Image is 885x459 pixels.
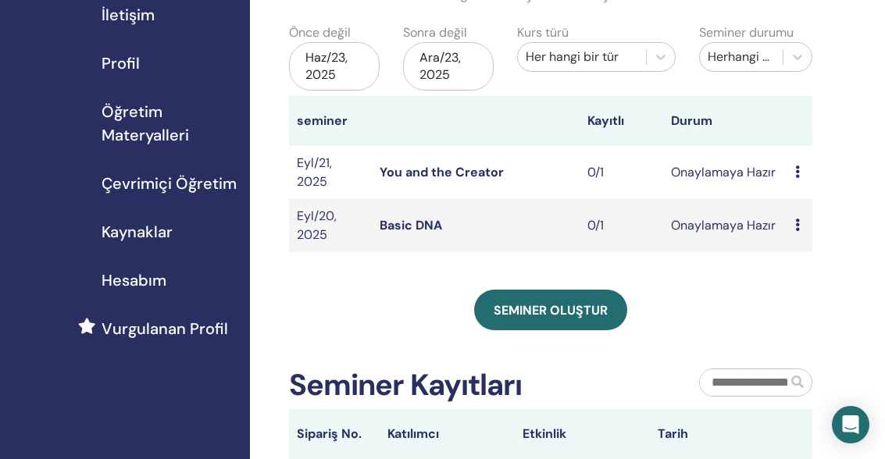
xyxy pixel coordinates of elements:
[289,96,372,146] th: seminer
[580,199,662,252] td: 0/1
[380,164,504,180] a: You and the Creator
[289,146,372,199] td: Eyl/21, 2025
[580,146,662,199] td: 0/1
[699,23,794,42] label: Seminer durumu
[102,269,166,292] span: Hesabım
[289,23,351,42] label: Önce değil
[526,48,638,66] div: Her hangi bir tür
[403,23,467,42] label: Sonra değil
[289,409,380,459] th: Sipariş No.
[708,48,775,66] div: Herhangi bir durum
[663,146,788,199] td: Onaylamaya Hazır
[832,406,869,443] div: Open Intercom Messenger
[663,199,788,252] td: Onaylamaya Hazır
[289,368,522,404] h2: Seminer Kayıtları
[515,409,650,459] th: Etkinlik
[650,409,785,459] th: Tarih
[289,199,372,252] td: Eyl/20, 2025
[403,42,494,91] div: Ara/23, 2025
[102,3,155,27] span: İletişim
[102,317,228,340] span: Vurgulanan Profil
[102,220,173,244] span: Kaynaklar
[102,172,237,195] span: Çevrimiçi Öğretim
[580,96,662,146] th: Kayıtlı
[517,23,569,42] label: Kurs türü
[380,217,442,233] a: Basic DNA
[380,409,515,459] th: Katılımcı
[289,42,380,91] div: Haz/23, 2025
[663,96,788,146] th: Durum
[474,290,627,330] a: Seminer oluştur
[494,302,608,318] span: Seminer oluştur
[102,52,140,75] span: Profil
[102,100,237,147] span: Öğretim Materyalleri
